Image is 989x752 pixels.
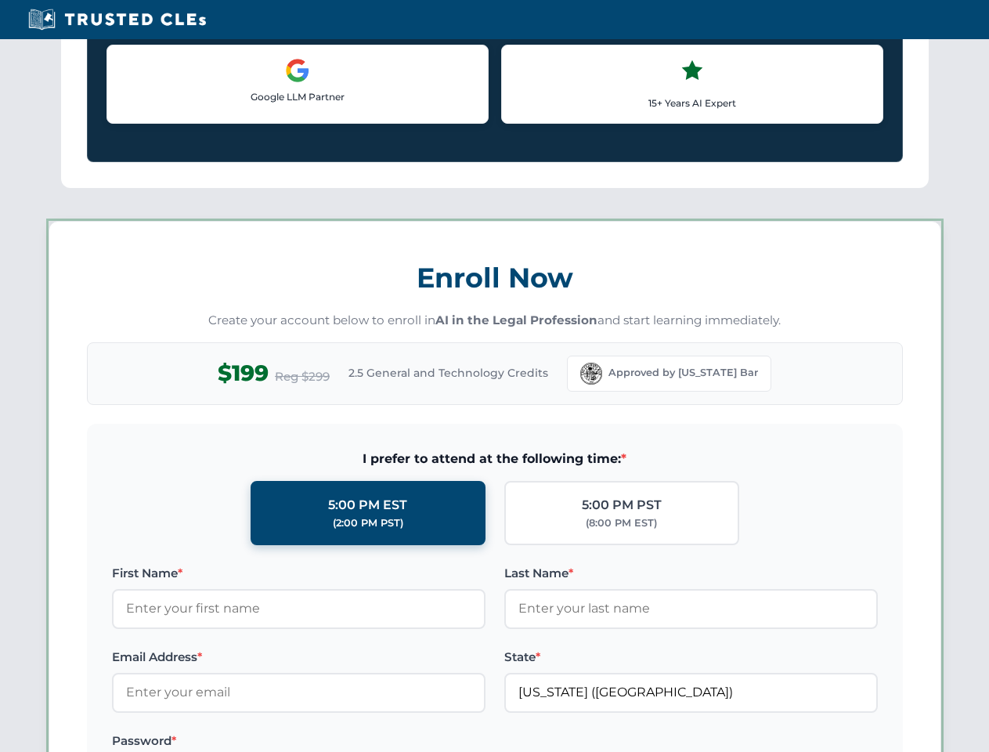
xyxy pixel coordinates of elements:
span: $199 [218,356,269,391]
h3: Enroll Now [87,253,903,302]
p: 15+ Years AI Expert [514,96,870,110]
strong: AI in the Legal Profession [435,313,597,327]
img: Trusted CLEs [23,8,211,31]
label: State [504,648,878,667]
label: Password [112,732,485,750]
span: I prefer to attend at the following time: [112,449,878,469]
label: Last Name [504,564,878,583]
span: Reg $299 [275,367,330,386]
div: (2:00 PM PST) [333,515,403,531]
span: 2.5 General and Technology Credits [348,364,548,381]
label: Email Address [112,648,485,667]
img: Google [285,58,310,83]
p: Google LLM Partner [120,89,475,104]
img: Florida Bar [580,363,602,385]
input: Enter your email [112,673,485,712]
div: 5:00 PM PST [582,495,662,515]
p: Create your account below to enroll in and start learning immediately. [87,312,903,330]
input: Enter your last name [504,589,878,628]
span: Approved by [US_STATE] Bar [608,365,758,381]
input: Florida (FL) [504,673,878,712]
div: (8:00 PM EST) [586,515,657,531]
label: First Name [112,564,485,583]
input: Enter your first name [112,589,485,628]
div: 5:00 PM EST [328,495,407,515]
